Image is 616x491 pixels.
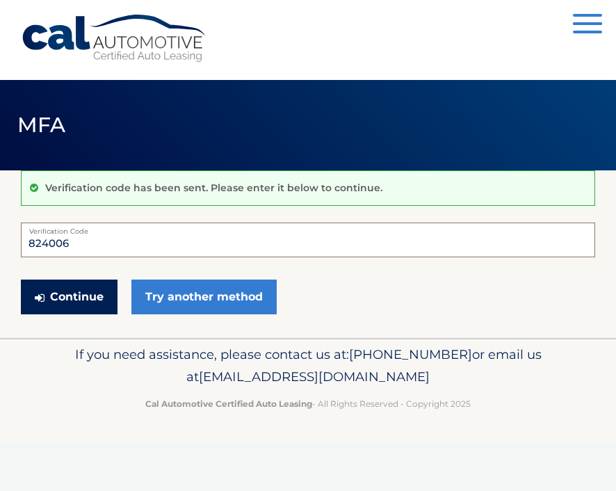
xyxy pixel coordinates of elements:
[145,399,312,409] strong: Cal Automotive Certified Auto Leasing
[45,182,382,194] p: Verification code has been sent. Please enter it below to continue.
[21,396,595,411] p: - All Rights Reserved - Copyright 2025
[349,346,472,362] span: [PHONE_NUMBER]
[21,14,209,63] a: Cal Automotive
[573,14,602,37] button: Menu
[199,369,430,385] span: [EMAIL_ADDRESS][DOMAIN_NAME]
[21,344,595,388] p: If you need assistance, please contact us at: or email us at
[131,280,277,314] a: Try another method
[17,112,66,138] span: MFA
[21,223,595,257] input: Verification Code
[21,223,595,234] label: Verification Code
[21,280,117,314] button: Continue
